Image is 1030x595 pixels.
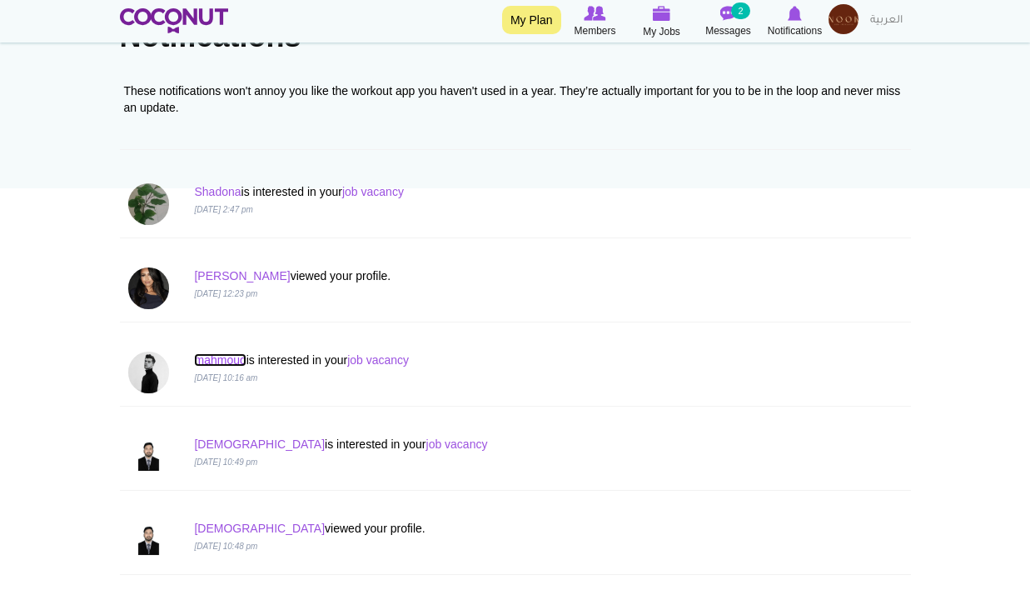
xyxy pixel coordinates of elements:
[194,183,702,200] p: is interested in your
[426,437,488,451] a: job vacancy
[194,457,257,467] i: [DATE] 10:49 pm
[574,22,615,39] span: Members
[124,82,907,116] div: These notifications won't annoy you like the workout app you haven't used in a year. They’re actu...
[194,205,252,214] i: [DATE] 2:47 pm
[562,4,629,39] a: Browse Members Members
[768,22,822,39] span: Notifications
[705,22,751,39] span: Messages
[731,2,749,19] small: 2
[194,353,246,367] a: mahmoud
[194,373,257,382] i: [DATE] 10:16 am
[762,4,828,39] a: Notifications Notifications
[194,185,241,198] a: Shadona
[194,269,290,282] a: [PERSON_NAME]
[629,4,695,40] a: My Jobs My Jobs
[788,6,802,21] img: Notifications
[862,4,911,37] a: العربية
[194,437,325,451] a: [DEMOGRAPHIC_DATA]
[653,6,671,21] img: My Jobs
[194,352,702,368] p: is interested in your
[120,20,911,53] h1: Notifications
[584,6,605,21] img: Browse Members
[695,4,762,39] a: Messages Messages 2
[347,353,409,367] a: job vacancy
[120,8,229,33] img: Home
[720,6,737,21] img: Messages
[194,436,702,452] p: is interested in your
[194,522,325,535] a: [DEMOGRAPHIC_DATA]
[643,23,680,40] span: My Jobs
[194,267,702,284] p: viewed your profile.
[342,185,404,198] a: job vacancy
[194,542,257,551] i: [DATE] 10:48 pm
[194,520,702,537] p: viewed your profile.
[194,289,257,298] i: [DATE] 12:23 pm
[502,6,561,34] a: My Plan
